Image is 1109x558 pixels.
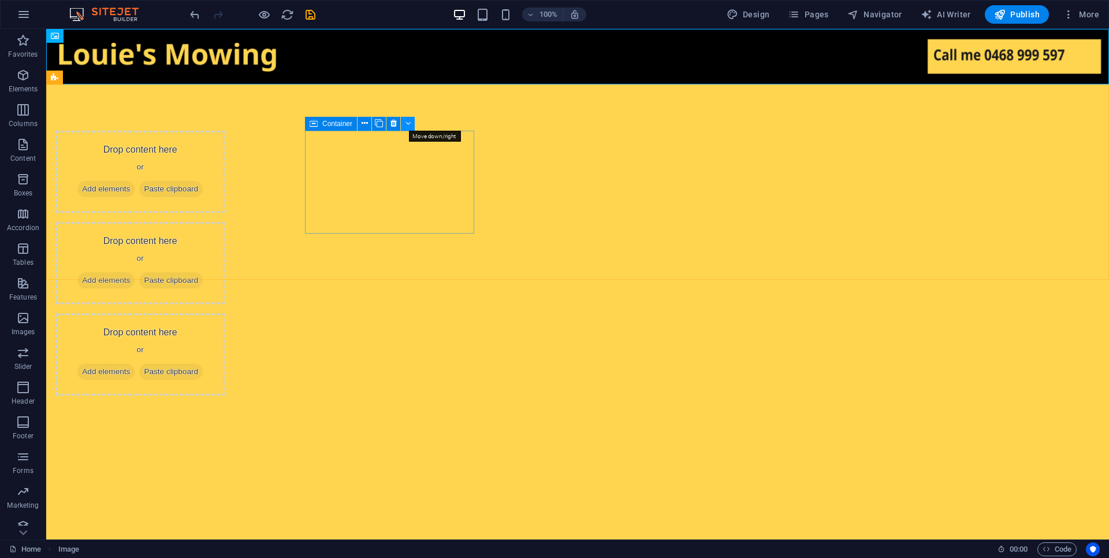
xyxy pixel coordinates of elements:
[93,152,157,168] span: Paste clipboard
[985,5,1049,24] button: Publish
[93,243,157,260] span: Paste clipboard
[12,397,35,406] p: Header
[409,131,461,142] mark: Move down/right
[722,5,775,24] button: Design
[93,335,157,351] span: Paste clipboard
[14,189,33,198] p: Boxes
[31,243,88,260] span: Add elements
[539,8,558,21] h6: 100%
[188,8,202,21] button: undo
[8,50,38,59] p: Favorites
[280,8,294,21] button: reload
[9,542,41,556] a: Click to cancel selection. Double-click to open Pages
[9,84,38,94] p: Elements
[722,5,775,24] div: Design (Ctrl+Alt+Y)
[9,284,178,367] div: Drop content here
[13,466,34,475] p: Forms
[13,431,34,441] p: Footer
[847,9,902,20] span: Navigator
[14,362,32,371] p: Slider
[12,327,35,337] p: Images
[66,8,153,21] img: Editor Logo
[994,9,1040,20] span: Publish
[921,9,971,20] span: AI Writer
[304,8,317,21] i: Save (Ctrl+S)
[1086,542,1100,556] button: Usercentrics
[9,293,37,302] p: Features
[7,223,39,232] p: Accordion
[7,501,39,510] p: Marketing
[9,193,178,275] div: Drop content here
[10,154,36,163] p: Content
[1018,545,1019,553] span: :
[188,8,202,21] i: Undo: Background color (#f9e01f -> #ffd550) (Ctrl+Z)
[58,542,79,556] span: Click to select. Double-click to edit
[570,9,580,20] i: On resize automatically adjust zoom level to fit chosen device.
[998,542,1028,556] h6: Session time
[1010,542,1028,556] span: 00 00
[31,152,88,168] span: Add elements
[58,542,79,556] nav: breadcrumb
[843,5,907,24] button: Navigator
[1037,542,1077,556] button: Code
[727,9,770,20] span: Design
[322,120,352,127] span: Container
[9,119,38,128] p: Columns
[31,335,88,351] span: Add elements
[1063,9,1099,20] span: More
[1058,5,1104,24] button: More
[9,102,178,184] div: Drop content here
[303,8,317,21] button: save
[783,5,833,24] button: Pages
[281,8,294,21] i: Reload page
[522,8,563,21] button: 100%
[788,9,828,20] span: Pages
[916,5,976,24] button: AI Writer
[13,258,34,267] p: Tables
[1043,542,1071,556] span: Code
